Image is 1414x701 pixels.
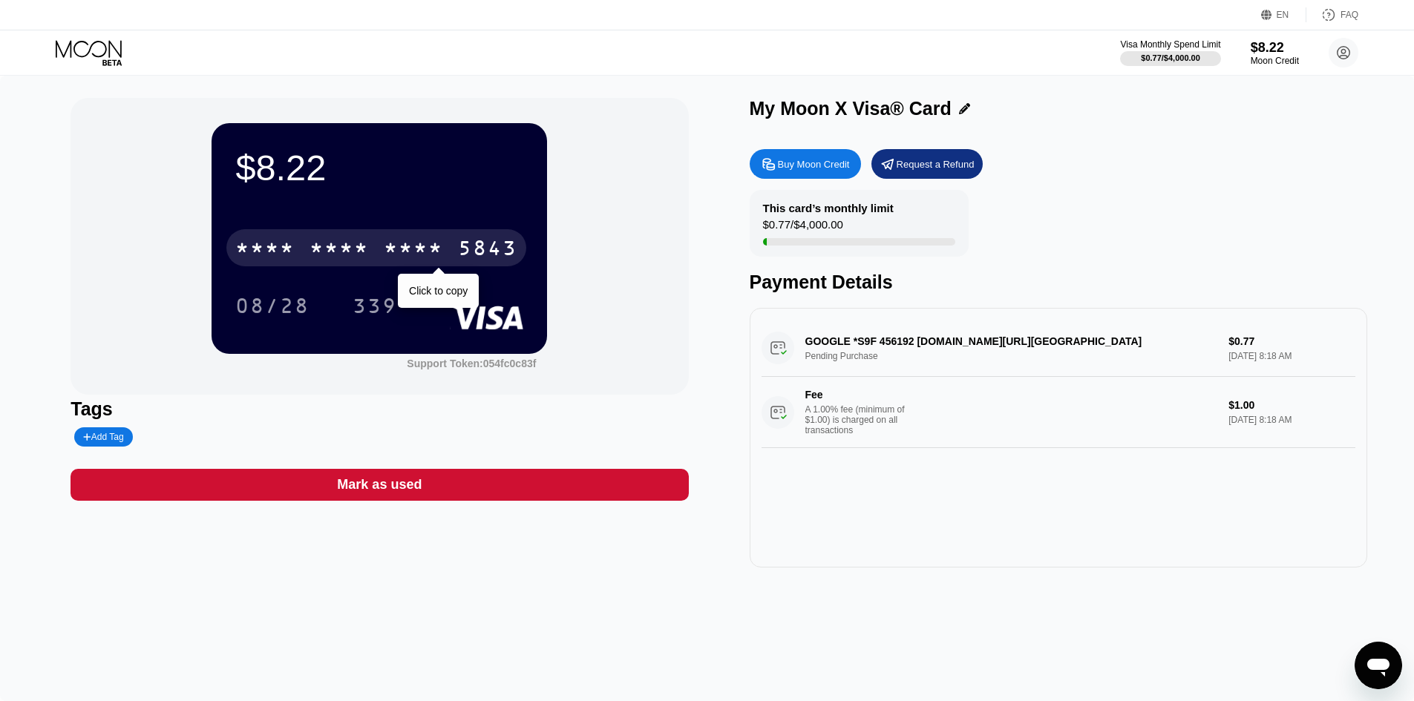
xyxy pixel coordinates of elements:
[74,427,132,447] div: Add Tag
[83,432,123,442] div: Add Tag
[1251,40,1299,56] div: $8.22
[897,158,975,171] div: Request a Refund
[805,389,909,401] div: Fee
[763,202,894,214] div: This card’s monthly limit
[1306,7,1358,22] div: FAQ
[750,98,952,119] div: My Moon X Visa® Card
[71,469,688,501] div: Mark as used
[1261,7,1306,22] div: EN
[407,358,536,369] div: Support Token: 054fc0c83f
[1228,399,1355,411] div: $1.00
[762,377,1355,448] div: FeeA 1.00% fee (minimum of $1.00) is charged on all transactions$1.00[DATE] 8:18 AM
[871,149,983,179] div: Request a Refund
[750,149,861,179] div: Buy Moon Credit
[763,218,843,238] div: $0.77 / $4,000.00
[1355,642,1402,689] iframe: Nút để khởi chạy cửa sổ nhắn tin
[71,398,688,420] div: Tags
[1277,10,1289,20] div: EN
[407,358,536,369] div: Support Token:054fc0c83f
[353,296,397,320] div: 339
[224,287,321,324] div: 08/28
[458,238,517,262] div: 5843
[235,147,523,188] div: $8.22
[1251,56,1299,66] div: Moon Credit
[235,296,310,320] div: 08/28
[750,271,1367,293] div: Payment Details
[409,285,468,297] div: Click to copy
[1228,415,1355,425] div: [DATE] 8:18 AM
[1120,39,1220,66] div: Visa Monthly Spend Limit$0.77/$4,000.00
[341,287,408,324] div: 339
[1341,10,1358,20] div: FAQ
[805,404,917,435] div: A 1.00% fee (minimum of $1.00) is charged on all transactions
[778,158,850,171] div: Buy Moon Credit
[337,476,422,493] div: Mark as used
[1141,53,1200,62] div: $0.77 / $4,000.00
[1120,39,1220,50] div: Visa Monthly Spend Limit
[1251,40,1299,66] div: $8.22Moon Credit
